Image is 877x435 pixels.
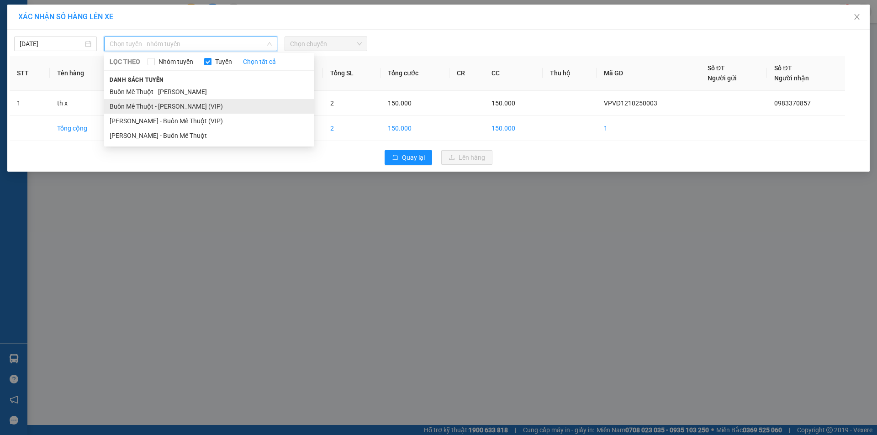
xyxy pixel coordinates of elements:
[110,57,140,67] span: LỌC THEO
[708,74,737,82] span: Người gửi
[323,116,381,141] td: 2
[104,128,314,143] li: [PERSON_NAME] - Buôn Mê Thuột
[402,152,425,162] span: Quay lại
[50,56,118,91] th: Tên hàng
[104,84,314,99] li: Buôn Mê Thuột - [PERSON_NAME]
[774,100,811,107] span: 0983370857
[774,74,809,82] span: Người nhận
[604,100,657,107] span: VPVĐ1210250003
[392,154,398,162] span: rollback
[441,150,492,165] button: uploadLên hàng
[50,116,118,141] td: Tổng cộng
[380,56,449,91] th: Tổng cước
[774,64,792,72] span: Số ĐT
[708,64,725,72] span: Số ĐT
[484,56,543,91] th: CC
[155,57,197,67] span: Nhóm tuyến
[290,37,362,51] span: Chọn chuyến
[104,99,314,114] li: Buôn Mê Thuột - [PERSON_NAME] (VIP)
[10,91,50,116] td: 1
[491,100,515,107] span: 150.000
[20,39,83,49] input: 12/10/2025
[853,13,861,21] span: close
[380,116,449,141] td: 150.000
[385,150,432,165] button: rollbackQuay lại
[597,56,700,91] th: Mã GD
[50,91,118,116] td: th x
[267,41,272,47] span: down
[110,37,272,51] span: Chọn tuyến - nhóm tuyến
[211,57,236,67] span: Tuyến
[323,56,381,91] th: Tổng SL
[484,116,543,141] td: 150.000
[104,76,169,84] span: Danh sách tuyến
[330,100,334,107] span: 2
[597,116,700,141] td: 1
[104,114,314,128] li: [PERSON_NAME] - Buôn Mê Thuột (VIP)
[10,56,50,91] th: STT
[844,5,870,30] button: Close
[543,56,596,91] th: Thu hộ
[243,57,276,67] a: Chọn tất cả
[388,100,412,107] span: 150.000
[18,12,113,21] span: XÁC NHẬN SỐ HÀNG LÊN XE
[449,56,484,91] th: CR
